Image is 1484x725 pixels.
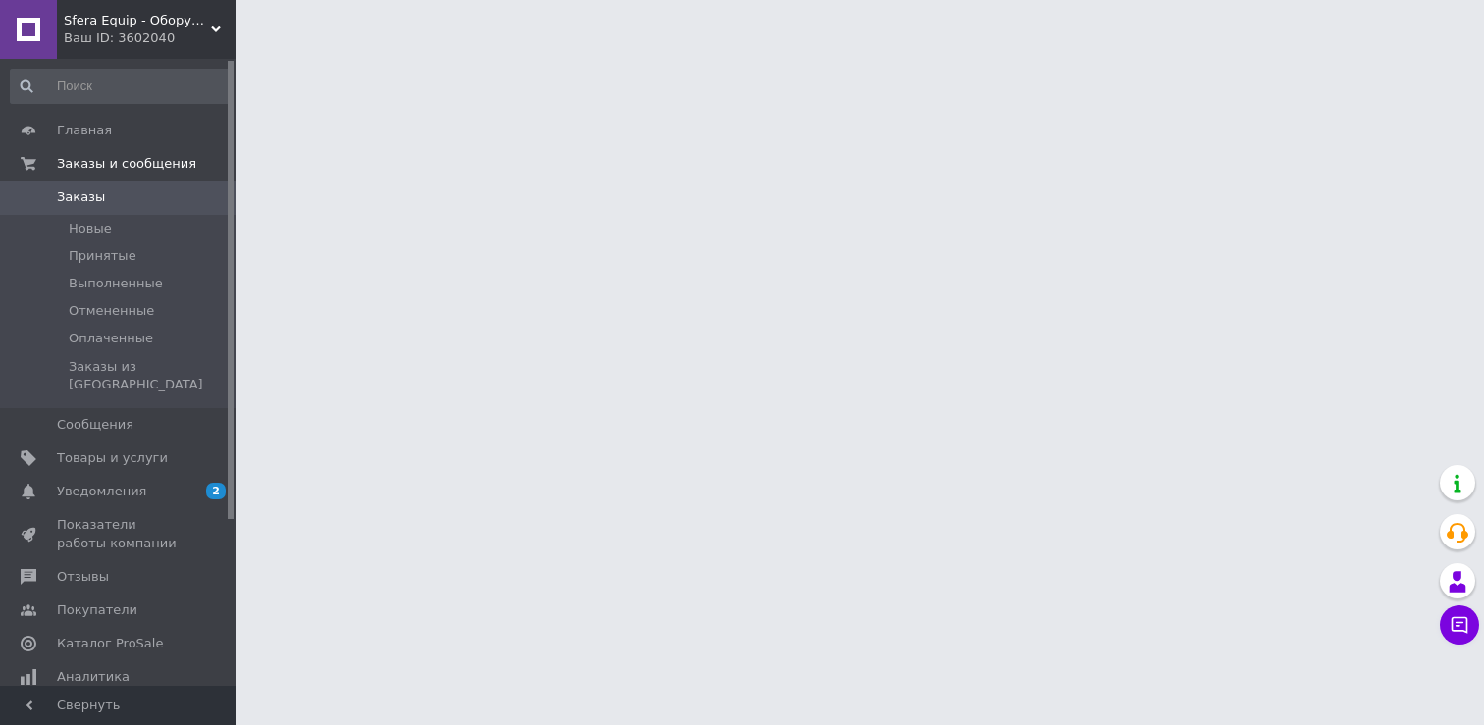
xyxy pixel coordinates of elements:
span: Новые [69,220,112,237]
span: Показатели работы компании [57,516,182,551]
span: Принятые [69,247,136,265]
span: Заказы и сообщения [57,155,196,173]
div: Ваш ID: 3602040 [64,29,236,47]
span: Заказы [57,188,105,206]
span: Товары и услуги [57,449,168,467]
span: Оплаченные [69,330,153,347]
span: Главная [57,122,112,139]
span: Покупатели [57,601,137,619]
button: Чат с покупателем [1440,605,1479,645]
span: Заказы из [GEOGRAPHIC_DATA] [69,358,230,393]
span: Выполненные [69,275,163,292]
span: Каталог ProSale [57,635,163,652]
input: Поиск [10,69,232,104]
span: Уведомления [57,483,146,500]
span: Отмененные [69,302,154,320]
span: Аналитика [57,668,130,686]
span: Отзывы [57,568,109,586]
span: 2 [206,483,226,499]
span: Sfera Equip - Оборудование для бизнеса и дома [64,12,211,29]
span: Сообщения [57,416,133,434]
